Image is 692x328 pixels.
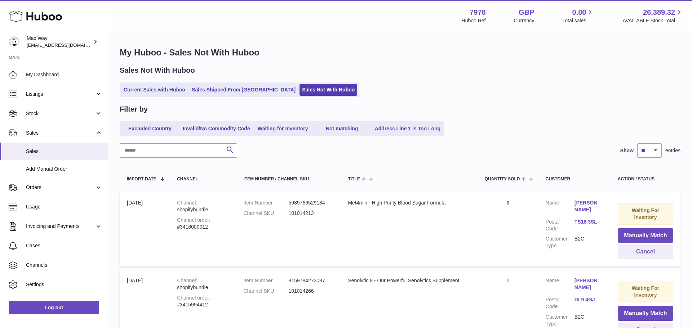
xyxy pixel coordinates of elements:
[620,147,634,154] label: Show
[9,36,19,47] img: Max@LongevityBox.co.uk
[514,17,534,24] div: Currency
[177,199,229,213] div: shopifybundle
[575,219,603,225] a: TS18 3SL
[180,123,253,135] a: Invalid/No Commodity Code
[562,17,594,24] span: Total sales
[177,295,229,308] div: #3415994412
[506,200,509,206] a: 3
[177,217,210,223] strong: Channel order
[177,277,229,291] div: shopifybundle
[26,223,95,230] span: Invoicing and Payments
[519,8,534,17] strong: GBP
[506,278,509,283] a: 1
[546,277,575,293] dt: Name
[288,288,333,295] dd: 101014266
[575,199,603,213] a: [PERSON_NAME]
[26,203,102,210] span: Usage
[121,84,188,96] a: Current Sales with Huboo
[372,123,443,135] a: Address Line 1 is Too Long
[348,199,470,206] div: Met4min - High Purity Blood Sugar Formula
[300,84,357,96] a: Sales Not With Huboo
[618,228,673,243] button: Manually Match
[26,184,95,191] span: Orders
[120,47,680,58] h1: My Huboo - Sales Not With Huboo
[546,296,575,310] dt: Postal Code
[288,277,333,284] dd: 8159784272087
[622,17,683,24] span: AVAILABLE Stock Total
[177,200,197,206] strong: Channel
[9,301,99,314] a: Log out
[177,295,210,301] strong: Channel order
[177,177,229,181] div: Channel
[546,314,575,327] dt: Customer Type
[243,288,288,295] dt: Channel SKU
[254,123,312,135] a: Waiting for Inventory
[27,35,92,49] div: Max Way
[177,278,197,283] strong: Channel
[665,147,680,154] span: entries
[485,177,520,181] span: Quantity Sold
[618,306,673,321] button: Manually Match
[313,123,371,135] a: Not matching
[622,8,683,24] a: 26,389.32 AVAILABLE Stock Total
[575,314,603,327] dd: B2C
[26,281,102,288] span: Settings
[575,277,603,291] a: [PERSON_NAME]
[562,8,594,24] a: 0.00 Total sales
[632,285,659,298] strong: Waiting For Inventory
[546,219,575,232] dt: Postal Code
[288,210,333,217] dd: 101014213
[26,166,102,172] span: Add Manual Order
[288,199,333,206] dd: 5989766529184
[546,199,575,215] dt: Name
[348,277,470,284] div: Senolytic 8 - Our Powerful Senolytics Supplement
[546,235,575,249] dt: Customer Type
[243,199,288,206] dt: Item Number
[546,177,603,181] div: Customer
[243,210,288,217] dt: Channel SKU
[27,42,106,48] span: [EMAIL_ADDRESS][DOMAIN_NAME]
[243,177,333,181] div: Item Number / Channel SKU
[127,177,156,181] span: Import date
[26,71,102,78] span: My Dashboard
[26,110,95,117] span: Stock
[575,296,603,303] a: DL9 4GJ
[121,123,179,135] a: Excluded Country
[26,91,95,98] span: Listings
[632,207,659,220] strong: Waiting For Inventory
[618,177,673,181] div: Action / Status
[26,130,95,136] span: Sales
[575,235,603,249] dd: B2C
[120,192,170,266] td: [DATE]
[470,8,486,17] strong: 7978
[177,217,229,230] div: #3416000012
[189,84,298,96] a: Sales Shipped From [GEOGRAPHIC_DATA]
[348,177,360,181] span: Title
[120,104,148,114] h2: Filter by
[462,17,486,24] div: Huboo Ref
[643,8,675,17] span: 26,389.32
[26,262,102,269] span: Channels
[243,277,288,284] dt: Item Number
[26,148,102,155] span: Sales
[120,66,195,75] h2: Sales Not With Huboo
[618,244,673,259] button: Cancel
[572,8,586,17] span: 0.00
[26,242,102,249] span: Cases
